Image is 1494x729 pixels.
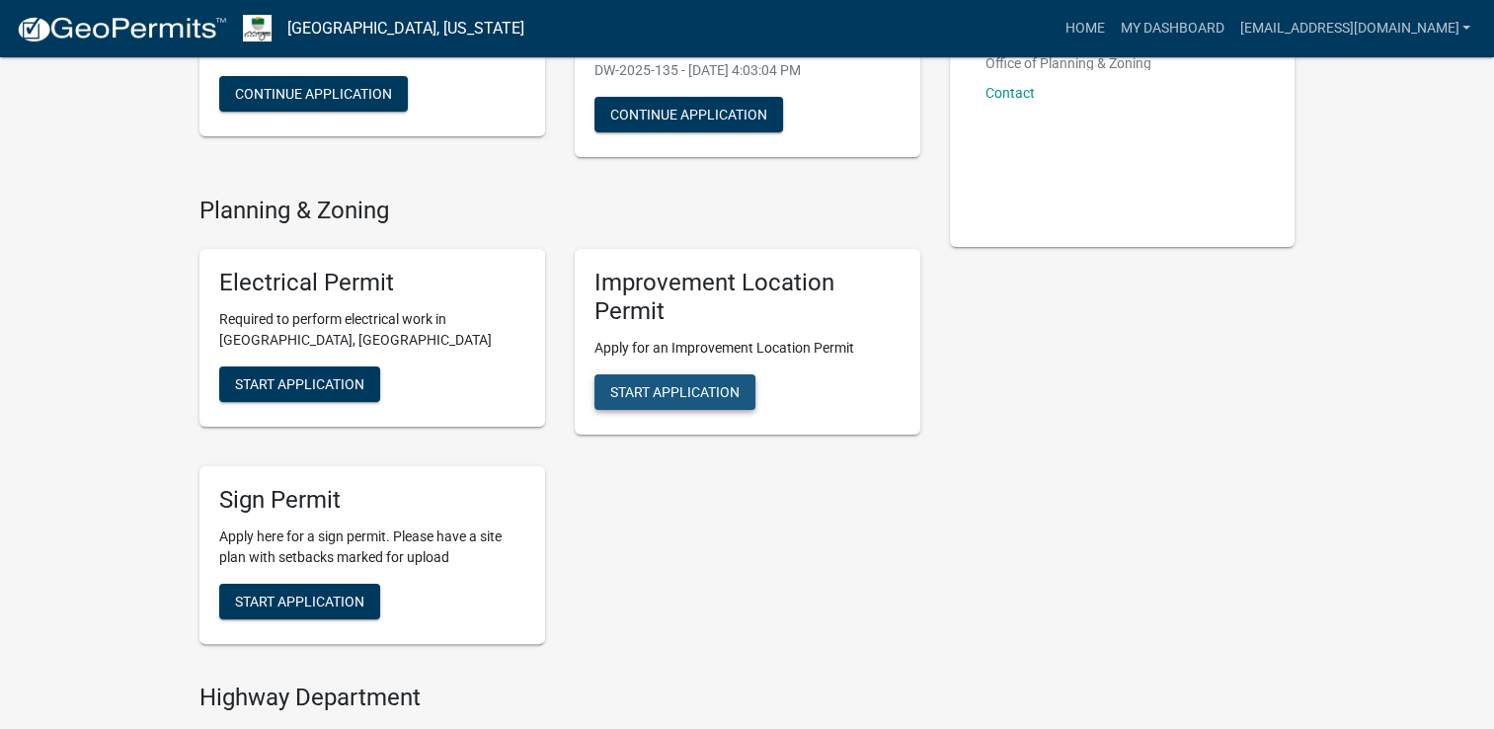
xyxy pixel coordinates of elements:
a: Contact [985,85,1035,101]
button: Continue Application [594,97,783,132]
h4: Planning & Zoning [199,197,920,225]
span: Start Application [235,593,364,608]
h5: Electrical Permit [219,269,525,297]
span: Start Application [610,383,740,399]
button: Start Application [594,374,755,410]
a: My Dashboard [1112,10,1231,47]
h4: Highway Department [199,684,920,712]
p: Office of Planning & Zoning [985,56,1151,70]
p: DW-2025-135 - [DATE] 4:03:04 PM [594,60,901,81]
p: Apply here for a sign permit. Please have a site plan with setbacks marked for upload [219,526,525,568]
p: Required to perform electrical work in [GEOGRAPHIC_DATA], [GEOGRAPHIC_DATA] [219,309,525,351]
p: Apply for an Improvement Location Permit [594,338,901,359]
span: Start Application [235,376,364,392]
h5: Improvement Location Permit [594,269,901,326]
button: Start Application [219,366,380,402]
button: Continue Application [219,76,408,112]
a: Home [1057,10,1112,47]
img: Morgan County, Indiana [243,15,272,41]
a: [GEOGRAPHIC_DATA], [US_STATE] [287,12,524,45]
a: [EMAIL_ADDRESS][DOMAIN_NAME] [1231,10,1478,47]
button: Start Application [219,584,380,619]
h5: Sign Permit [219,486,525,515]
